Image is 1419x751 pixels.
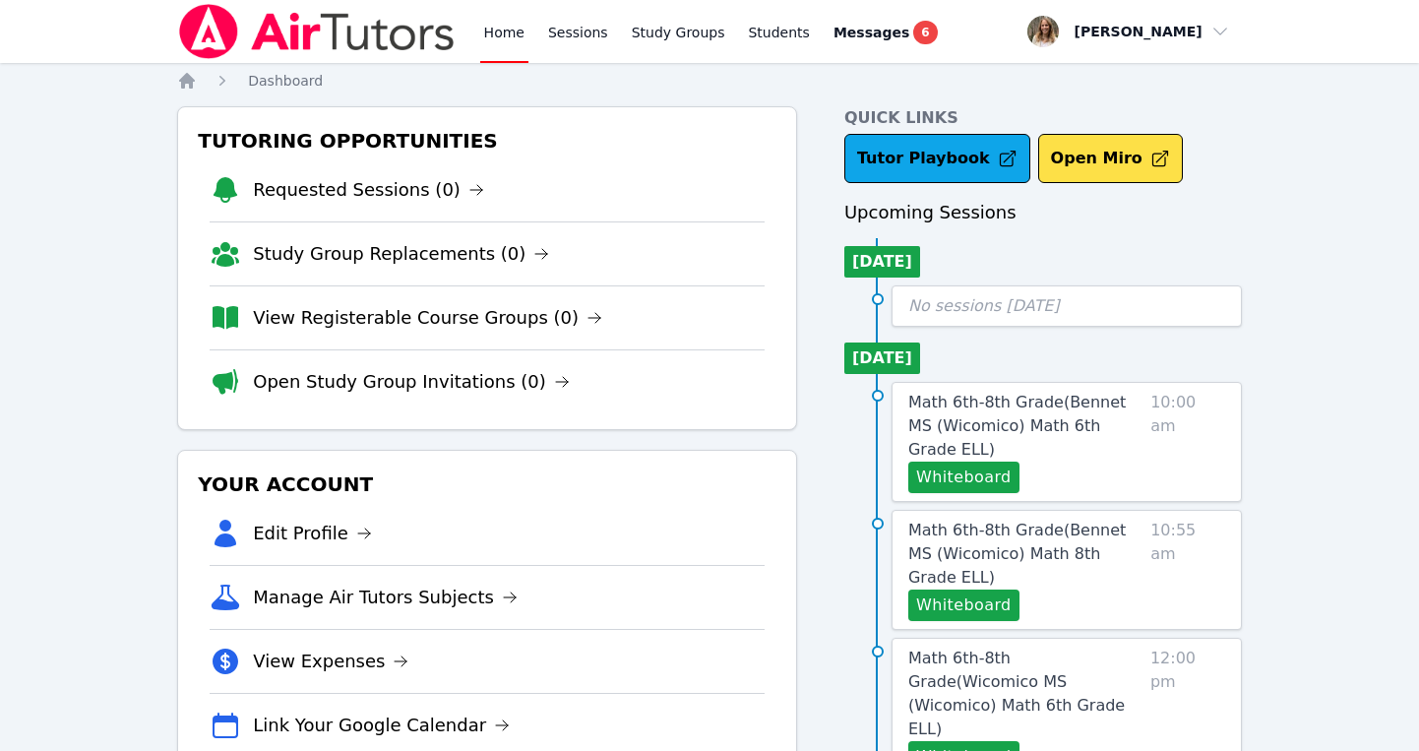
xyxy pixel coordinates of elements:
[844,343,920,374] li: [DATE]
[908,521,1126,587] span: Math 6th-8th Grade ( Bennet MS (Wicomico) Math 8th Grade ELL )
[253,368,570,396] a: Open Study Group Invitations (0)
[908,296,1060,315] span: No sessions [DATE]
[833,23,909,42] span: Messages
[844,106,1242,130] h4: Quick Links
[253,176,484,204] a: Requested Sessions (0)
[844,199,1242,226] h3: Upcoming Sessions
[908,393,1126,459] span: Math 6th-8th Grade ( Bennet MS (Wicomico) Math 6th Grade ELL )
[908,647,1142,741] a: Math 6th-8th Grade(Wicomico MS (Wicomico) Math 6th Grade ELL)
[253,712,510,739] a: Link Your Google Calendar
[253,648,408,675] a: View Expenses
[908,462,1019,493] button: Whiteboard
[908,590,1019,621] button: Whiteboard
[177,71,1242,91] nav: Breadcrumb
[908,519,1142,590] a: Math 6th-8th Grade(Bennet MS (Wicomico) Math 8th Grade ELL)
[253,584,518,611] a: Manage Air Tutors Subjects
[908,391,1142,462] a: Math 6th-8th Grade(Bennet MS (Wicomico) Math 6th Grade ELL)
[908,649,1125,738] span: Math 6th-8th Grade ( Wicomico MS (Wicomico) Math 6th Grade ELL )
[253,520,372,547] a: Edit Profile
[253,240,549,268] a: Study Group Replacements (0)
[194,467,780,502] h3: Your Account
[194,123,780,158] h3: Tutoring Opportunities
[1150,519,1225,621] span: 10:55 am
[177,4,456,59] img: Air Tutors
[1038,134,1183,183] button: Open Miro
[248,71,323,91] a: Dashboard
[844,134,1030,183] a: Tutor Playbook
[248,73,323,89] span: Dashboard
[913,21,937,44] span: 6
[844,246,920,278] li: [DATE]
[1150,391,1225,493] span: 10:00 am
[253,304,602,332] a: View Registerable Course Groups (0)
